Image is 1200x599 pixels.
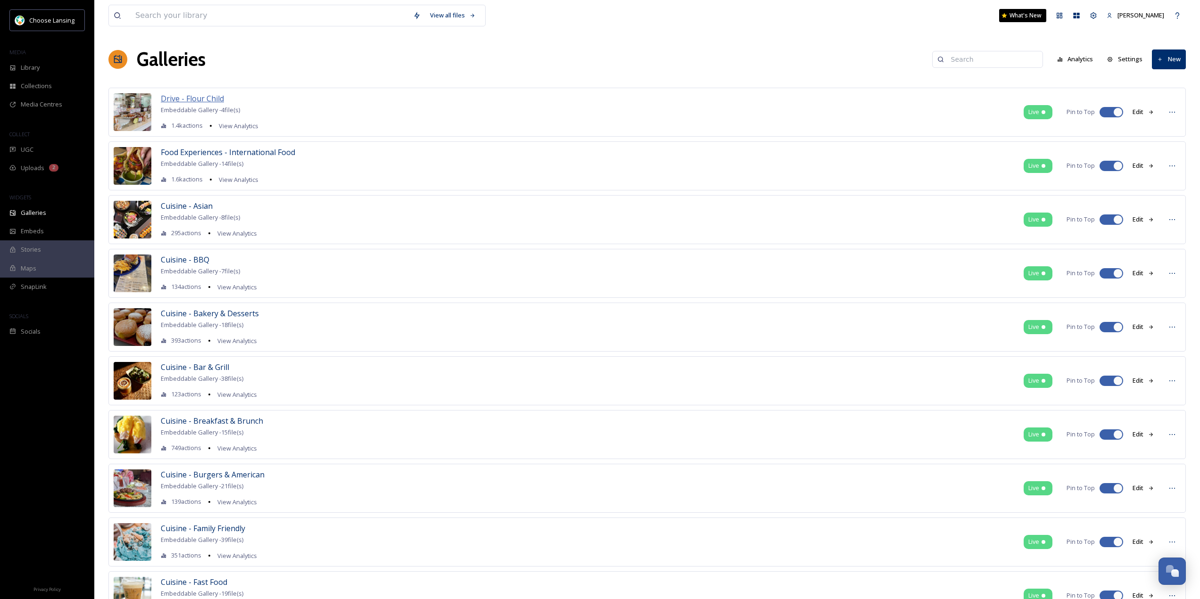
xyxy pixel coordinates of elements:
span: Live [1028,322,1039,331]
span: Pin to Top [1067,161,1095,170]
span: 139 actions [171,497,201,506]
button: Settings [1102,50,1147,68]
img: d1799639-65f9-46e8-b2fc-524b573a2a98.jpg [114,254,151,292]
img: 3446dd9c-10b6-45b8-81e5-e0e62029d78d.jpg [114,469,151,507]
a: What's New [999,9,1046,22]
span: View Analytics [217,229,257,238]
span: 295 actions [171,229,201,238]
span: Cuisine - BBQ [161,254,209,265]
span: SnapLink [21,282,47,291]
span: Cuisine - Burgers & American [161,469,265,480]
span: View Analytics [217,551,257,560]
span: 1.4k actions [171,121,203,130]
span: [PERSON_NAME] [1117,11,1164,19]
span: Embeddable Gallery - 19 file(s) [161,589,243,598]
a: View Analytics [213,496,257,508]
span: Cuisine - Bar & Grill [161,362,229,372]
span: Collections [21,82,52,90]
span: Live [1028,269,1039,278]
button: Analytics [1052,50,1098,68]
span: WIDGETS [9,194,31,201]
a: [PERSON_NAME] [1102,6,1169,25]
span: Embeddable Gallery - 15 file(s) [161,428,243,436]
button: Edit [1128,533,1159,551]
span: Galleries [21,208,46,217]
span: Media Centres [21,100,62,109]
span: Live [1028,107,1039,116]
a: View Analytics [214,120,258,131]
span: Pin to Top [1067,537,1095,546]
span: Embeddable Gallery - 8 file(s) [161,213,240,222]
span: Embeddable Gallery - 38 file(s) [161,374,243,383]
span: View Analytics [217,283,257,291]
span: 1.6k actions [171,175,203,184]
span: Cuisine - Family Friendly [161,523,245,533]
span: 134 actions [171,282,201,291]
span: View Analytics [217,390,257,399]
span: Live [1028,376,1039,385]
div: 2 [49,164,58,172]
span: Uploads [21,164,44,172]
span: View Analytics [217,336,257,345]
span: UGC [21,145,33,154]
span: Pin to Top [1067,322,1095,331]
span: Pin to Top [1067,430,1095,439]
span: View Analytics [217,498,257,506]
img: 64309746-7e62-485d-a096-eeecd8486ddc.jpg [114,201,151,238]
span: 393 actions [171,336,201,345]
span: Cuisine - Breakfast & Brunch [161,416,263,426]
span: Live [1028,484,1039,492]
button: Edit [1128,479,1159,497]
button: Edit [1128,425,1159,443]
a: View all files [425,6,480,25]
span: Embeddable Gallery - 39 file(s) [161,535,243,544]
span: Pin to Top [1067,215,1095,224]
span: Stories [21,245,41,254]
a: View Analytics [213,443,257,454]
span: Live [1028,215,1039,224]
span: Cuisine - Fast Food [161,577,227,587]
span: Embeddable Gallery - 7 file(s) [161,267,240,275]
a: Privacy Policy [33,583,61,594]
span: Live [1028,537,1039,546]
img: a67a5d78-8d6e-4623-aafa-37796b7563c3.jpg [114,93,151,131]
span: Socials [21,327,41,336]
button: Edit [1128,264,1159,282]
a: View Analytics [213,228,257,239]
span: 749 actions [171,443,201,452]
span: Cuisine - Asian [161,201,213,211]
span: Embeddable Gallery - 4 file(s) [161,106,240,114]
img: cecbb798-a18b-4d0c-9a8f-474797b97dd4.jpg [114,147,151,185]
span: Pin to Top [1067,484,1095,492]
span: Pin to Top [1067,107,1095,116]
span: Live [1028,430,1039,439]
span: Food Experiences - International Food [161,147,295,157]
a: View Analytics [214,174,258,185]
span: Library [21,63,40,72]
span: View Analytics [219,175,258,184]
img: 363812d3-14bb-4658-907d-c259bd3b8fb7.jpg [114,523,151,561]
span: COLLECT [9,131,30,138]
a: View Analytics [213,550,257,561]
span: Embeds [21,227,44,236]
button: Edit [1128,371,1159,390]
span: Embeddable Gallery - 18 file(s) [161,320,243,329]
span: Embeddable Gallery - 14 file(s) [161,159,243,168]
a: Galleries [137,45,206,74]
button: Open Chat [1159,558,1186,585]
a: View Analytics [213,281,257,293]
span: Cuisine - Bakery & Desserts [161,308,259,319]
span: Live [1028,161,1039,170]
span: Pin to Top [1067,269,1095,278]
button: Edit [1128,156,1159,175]
img: logo.jpeg [15,16,25,25]
input: Search [946,50,1038,69]
button: Edit [1128,318,1159,336]
input: Search your library [131,5,408,26]
a: Analytics [1052,50,1103,68]
button: Edit [1128,103,1159,121]
span: 351 actions [171,551,201,560]
a: View Analytics [213,335,257,346]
